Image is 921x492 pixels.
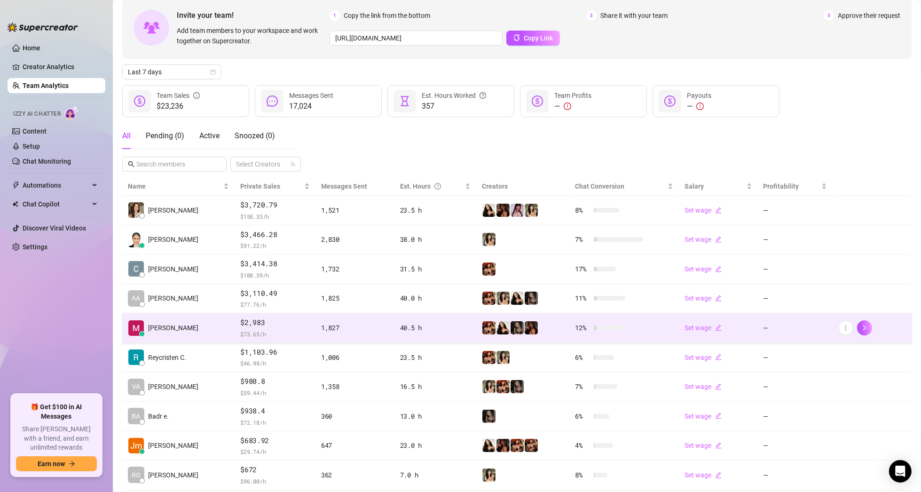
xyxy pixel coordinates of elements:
[146,130,184,142] div: Pending ( 0 )
[128,261,144,277] img: Chasemarl Caban…
[321,440,389,451] div: 647
[400,352,471,363] div: 23.5 h
[134,95,145,107] span: dollar-circle
[148,293,198,303] span: [PERSON_NAME]
[715,325,722,331] span: edit
[575,323,590,333] span: 12 %
[23,178,89,193] span: Automations
[715,442,722,449] span: edit
[23,158,71,165] a: Chat Monitoring
[321,234,389,245] div: 2,830
[496,439,510,452] img: steph
[685,294,722,302] a: Set wageedit
[321,205,389,215] div: 1,521
[575,205,590,215] span: 8 %
[240,405,310,417] span: $938.4
[148,264,198,274] span: [PERSON_NAME]
[511,204,524,217] img: cyber
[132,470,141,480] span: RO
[496,292,510,305] img: Candylion
[344,10,430,21] span: Copy the link from the bottom
[148,470,198,480] span: [PERSON_NAME]
[758,460,833,490] td: —
[23,127,47,135] a: Content
[240,183,280,190] span: Private Sales
[715,207,722,214] span: edit
[321,264,389,274] div: 1,732
[687,101,711,112] div: —
[400,411,471,421] div: 13.0 h
[524,34,553,42] span: Copy Link
[554,92,591,99] span: Team Profits
[532,95,543,107] span: dollar-circle
[525,439,538,452] img: OxilleryOF
[482,321,496,334] img: Oxillery
[422,101,486,112] span: 357
[685,442,722,449] a: Set wageedit
[758,196,833,225] td: —
[400,205,471,215] div: 23.5 h
[128,181,221,191] span: Name
[177,25,326,46] span: Add team members to your workspace and work together on Supercreator.
[8,23,78,32] img: logo-BBDzfeDw.svg
[586,10,597,21] span: 2
[148,234,198,245] span: [PERSON_NAME]
[128,202,144,218] img: Júlia Nicodemos
[482,380,496,393] img: Candylion
[193,90,200,101] span: info-circle
[132,411,141,421] span: BA
[400,440,471,451] div: 23.0 h
[240,388,310,397] span: $ 59.44 /h
[240,300,310,309] span: $ 77.76 /h
[400,381,471,392] div: 16.5 h
[132,381,140,392] span: VA
[290,161,296,167] span: team
[480,90,486,101] span: question-circle
[240,476,310,486] span: $ 96.00 /h
[575,352,590,363] span: 6 %
[400,234,471,245] div: 38.0 h
[23,59,98,74] a: Creator Analytics
[321,352,389,363] div: 1,006
[554,101,591,112] div: —
[267,95,278,107] span: message
[128,438,144,453] img: Jm Sayas
[715,472,722,478] span: edit
[685,206,722,214] a: Set wageedit
[758,343,833,373] td: —
[838,10,900,21] span: Approve their request
[600,10,668,21] span: Share it with your team
[511,321,524,334] img: Rolyat
[321,293,389,303] div: 1,825
[16,456,97,471] button: Earn nowarrow-right
[758,254,833,284] td: —
[564,103,571,110] span: exclamation-circle
[132,293,141,303] span: AA
[177,9,330,21] span: Invite your team!
[128,161,134,167] span: search
[240,376,310,387] span: $980.8
[482,262,496,276] img: Oxillery
[575,381,590,392] span: 7 %
[476,177,569,196] th: Creators
[148,205,198,215] span: [PERSON_NAME]
[685,471,722,479] a: Set wageedit
[575,183,624,190] span: Chat Conversion
[23,44,40,52] a: Home
[482,292,496,305] img: Oxillery
[240,435,310,446] span: $683.92
[400,470,471,480] div: 7.0 h
[758,372,833,402] td: —
[482,410,496,423] img: Rolyat
[400,293,471,303] div: 40.0 h
[122,177,235,196] th: Name
[685,183,704,190] span: Salary
[330,10,340,21] span: 1
[400,323,471,333] div: 40.5 h
[199,131,220,140] span: Active
[685,324,722,332] a: Set wageedit
[715,236,722,243] span: edit
[240,329,310,339] span: $ 73.65 /h
[575,440,590,451] span: 4 %
[664,95,676,107] span: dollar-circle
